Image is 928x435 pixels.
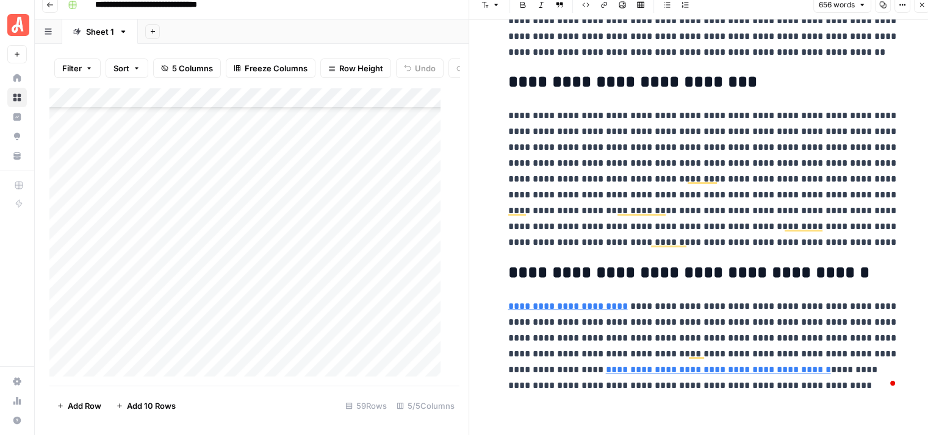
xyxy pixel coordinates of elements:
span: Filter [62,62,82,74]
div: Sheet 1 [86,26,114,38]
span: Add 10 Rows [127,400,176,412]
a: Insights [7,107,27,127]
button: Help + Support [7,411,27,430]
button: Filter [54,58,101,78]
img: Angi Logo [7,14,29,36]
a: Your Data [7,146,27,166]
span: Undo [415,62,436,74]
a: Settings [7,372,27,391]
button: 5 Columns [153,58,221,78]
a: Home [7,68,27,88]
button: Workspace: Angi [7,10,27,40]
a: Opportunities [7,127,27,146]
span: Sort [113,62,129,74]
button: Freeze Columns [226,58,315,78]
span: 5 Columns [172,62,213,74]
button: Add Row [49,396,109,416]
button: Sort [106,58,148,78]
button: Row Height [320,58,391,78]
span: Add Row [68,400,101,412]
a: Browse [7,88,27,107]
a: Usage [7,391,27,411]
div: 59 Rows [340,396,392,416]
span: Row Height [339,62,383,74]
button: Undo [396,58,444,78]
span: Freeze Columns [245,62,308,74]
button: Add 10 Rows [109,396,183,416]
div: 5/5 Columns [392,396,459,416]
a: Sheet 1 [62,19,138,44]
